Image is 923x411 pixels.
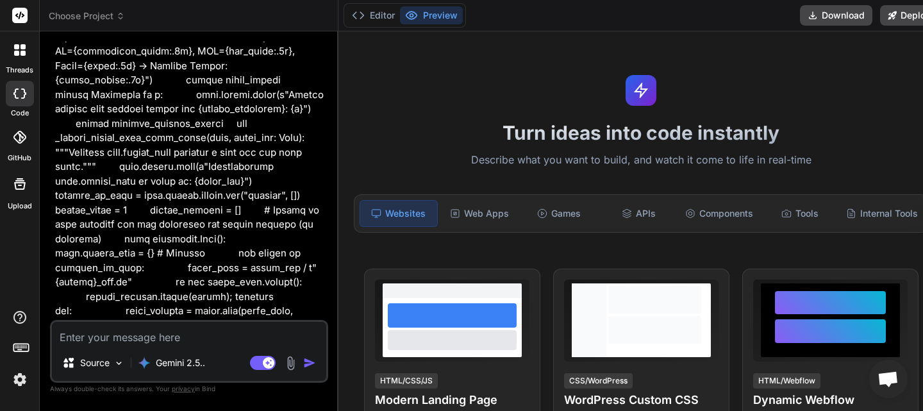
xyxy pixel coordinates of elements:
img: Gemini 2.5 Pro [138,356,151,369]
div: HTML/Webflow [753,373,820,389]
div: Components [680,200,758,227]
div: Internal Tools [841,200,923,227]
button: Editor [347,6,400,24]
img: icon [303,356,316,369]
span: Choose Project [49,10,125,22]
p: Source [80,356,110,369]
span: privacy [172,385,195,392]
h4: Modern Landing Page [375,391,529,409]
img: Pick Models [113,358,124,369]
div: Tools [761,200,838,227]
p: Gemini 2.5.. [156,356,205,369]
div: Web Apps [440,200,518,227]
img: attachment [283,356,298,371]
img: settings [9,369,31,390]
label: code [11,108,29,119]
div: Websites [360,200,438,227]
button: Preview [400,6,463,24]
div: CSS/WordPress [564,373,633,389]
div: Games [520,200,598,227]
button: Download [800,5,872,26]
h4: WordPress Custom CSS [564,391,719,409]
a: Chat abierto [869,360,908,398]
label: GitHub [8,153,31,164]
label: Upload [8,201,32,212]
div: HTML/CSS/JS [375,373,438,389]
label: threads [6,65,33,76]
div: APIs [601,200,678,227]
p: Always double-check its answers. Your in Bind [50,383,328,395]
